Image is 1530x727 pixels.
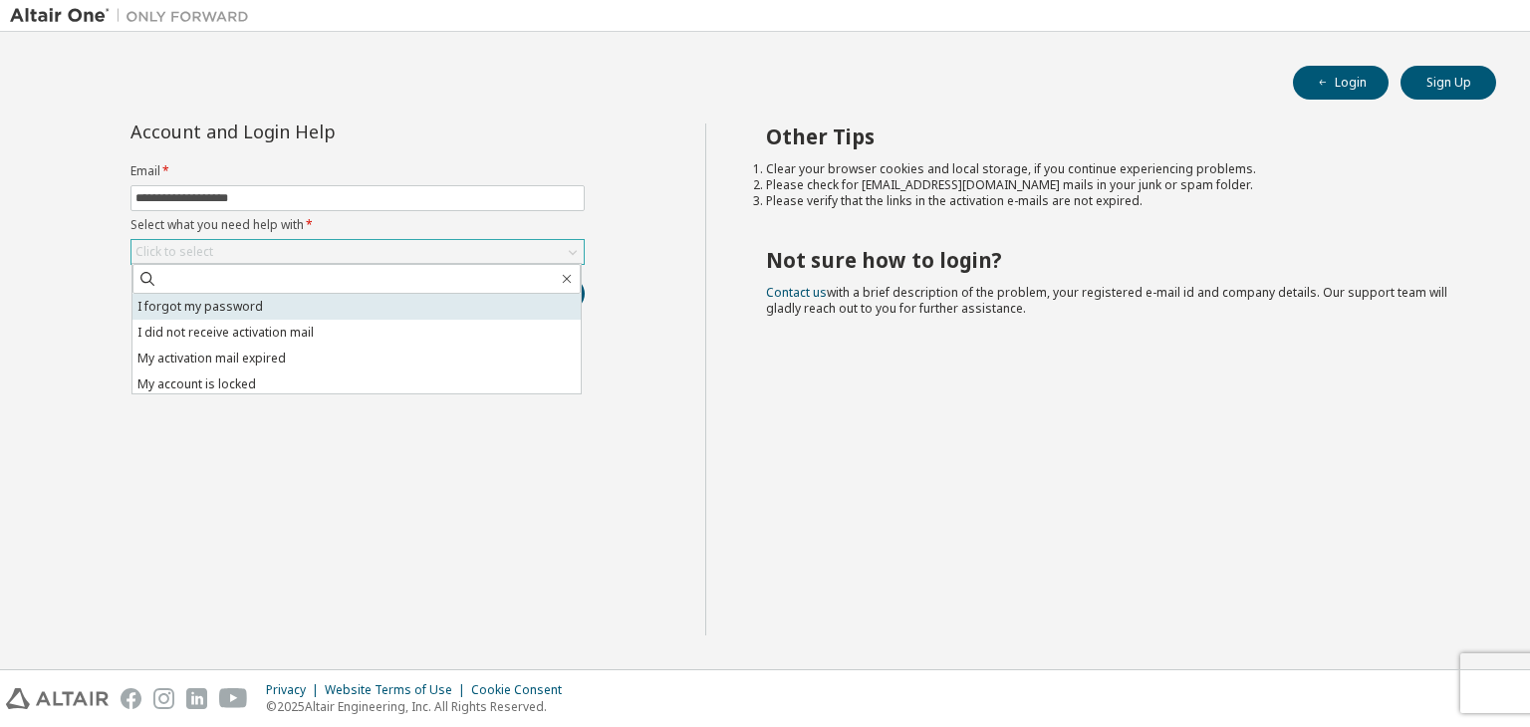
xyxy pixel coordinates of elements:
label: Select what you need help with [130,217,585,233]
img: linkedin.svg [186,688,207,709]
img: altair_logo.svg [6,688,109,709]
h2: Not sure how to login? [766,247,1461,273]
li: Please verify that the links in the activation e-mails are not expired. [766,193,1461,209]
h2: Other Tips [766,123,1461,149]
div: Click to select [131,240,584,264]
li: Please check for [EMAIL_ADDRESS][DOMAIN_NAME] mails in your junk or spam folder. [766,177,1461,193]
button: Login [1293,66,1389,100]
div: Website Terms of Use [325,682,471,698]
img: facebook.svg [121,688,141,709]
li: Clear your browser cookies and local storage, if you continue experiencing problems. [766,161,1461,177]
img: instagram.svg [153,688,174,709]
a: Contact us [766,284,827,301]
li: I forgot my password [132,294,581,320]
img: Altair One [10,6,259,26]
div: Cookie Consent [471,682,574,698]
button: Sign Up [1401,66,1496,100]
p: © 2025 Altair Engineering, Inc. All Rights Reserved. [266,698,574,715]
img: youtube.svg [219,688,248,709]
label: Email [130,163,585,179]
div: Click to select [135,244,213,260]
div: Privacy [266,682,325,698]
div: Account and Login Help [130,123,494,139]
span: with a brief description of the problem, your registered e-mail id and company details. Our suppo... [766,284,1447,317]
